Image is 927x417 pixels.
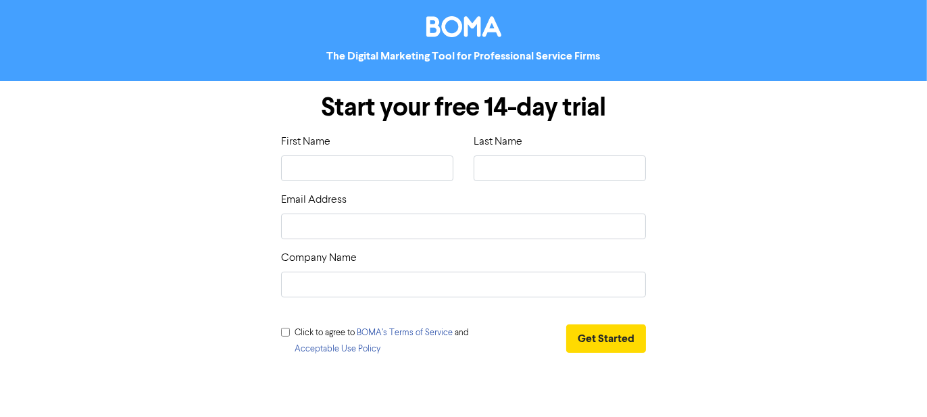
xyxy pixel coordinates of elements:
[281,134,330,150] label: First Name
[426,16,501,37] img: BOMA Logo
[327,49,601,63] strong: The Digital Marketing Tool for Professional Service Firms
[281,92,646,123] h1: Start your free 14-day trial
[295,328,469,353] span: Click to agree to and
[281,192,347,208] label: Email Address
[281,250,357,266] label: Company Name
[295,345,380,353] a: Acceptable Use Policy
[474,134,522,150] label: Last Name
[859,352,927,417] iframe: Chat Widget
[566,324,646,353] button: Get Started
[357,328,453,337] a: BOMA’s Terms of Service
